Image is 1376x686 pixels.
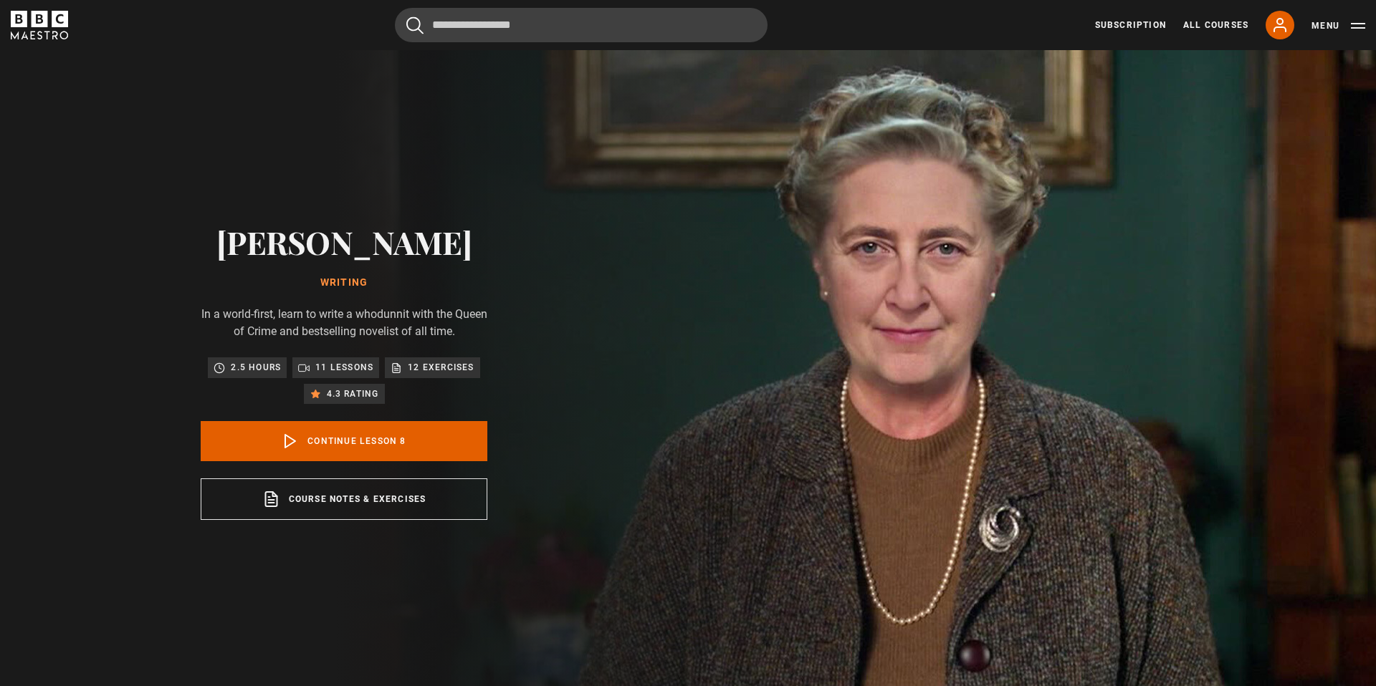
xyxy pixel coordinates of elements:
[1311,19,1365,33] button: Toggle navigation
[201,421,487,461] a: Continue lesson 8
[231,360,281,375] p: 2.5 hours
[408,360,474,375] p: 12 exercises
[201,277,487,289] h1: Writing
[395,8,768,42] input: Search
[201,306,487,340] p: In a world-first, learn to write a whodunnit with the Queen of Crime and bestselling novelist of ...
[11,11,68,39] svg: BBC Maestro
[201,478,487,520] a: Course notes & exercises
[1095,19,1166,32] a: Subscription
[1183,19,1248,32] a: All Courses
[315,360,373,375] p: 11 lessons
[406,16,424,34] button: Submit the search query
[327,387,379,401] p: 4.3 rating
[201,223,487,260] h2: [PERSON_NAME]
